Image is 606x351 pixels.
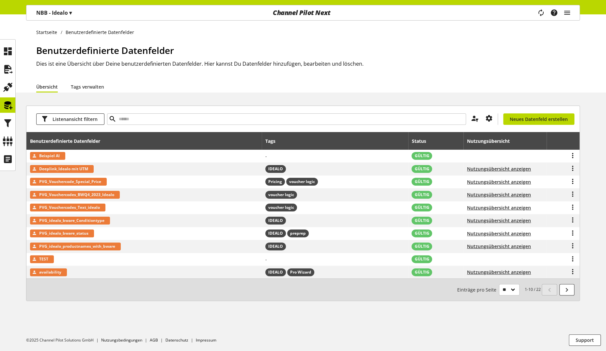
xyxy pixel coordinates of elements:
[196,337,216,343] a: Impressum
[265,217,286,225] span: IDEALO
[39,191,114,199] span: PVG_Vouchercodes_BWQ4_2023_Idealo
[265,138,275,144] div: Tags
[414,205,429,210] span: GÜLTIG
[268,179,282,185] span: Pricing
[265,268,286,276] span: IDEALO
[36,60,580,68] h2: Dies ist eine Übersicht über Deine benutzerdefinierten Datenfelder. Hier kannst Du Datenfelder hi...
[414,153,429,159] span: GÜLTIG
[569,334,601,346] button: Support
[290,230,306,236] span: preprep
[39,255,48,263] span: TEST
[414,192,429,198] span: GÜLTIG
[576,337,594,343] span: Support
[265,165,286,173] span: IDEALO
[503,113,574,125] a: Neues Datenfeld erstellen
[414,243,429,249] span: GÜLTIG
[414,179,429,185] span: GÜLTIG
[414,230,429,236] span: GÜLTIG
[265,242,286,250] span: IDEALO
[457,286,499,293] span: Einträge pro Seite
[467,230,531,237] button: Nutzungsübersicht anzeigen
[287,229,309,237] span: preprep
[268,243,283,249] span: IDEALO
[414,256,429,262] span: GÜLTIG
[265,191,297,199] span: voucher logic
[165,337,188,343] a: Datenschutz
[268,218,283,224] span: IDEALO
[39,165,88,173] span: Deeplink_Idealo mit UTM
[467,178,531,185] button: Nutzungsübersicht anzeigen
[467,204,531,211] button: Nutzungsübersicht anzeigen
[36,44,174,57] span: Benutzerdefinierte Datenfelder
[286,178,318,186] span: voucher logic
[26,337,101,343] li: ©2025 Channel Pilot Solutions GmbH
[265,178,285,186] span: Pricing
[268,205,294,210] span: voucher logic
[268,192,294,198] span: voucher logic
[71,83,104,90] a: Tags verwalten
[467,165,531,172] button: Nutzungsübersicht anzeigen
[457,284,541,295] small: 1-10 / 22
[69,9,72,16] span: ▾
[39,242,115,250] span: PVG_idealo_productnames_with_bware
[467,269,531,276] button: Nutzungsübersicht anzeigen
[39,229,88,237] span: PVG_idealo_bware_status
[36,9,72,17] p: NBB - Idealo
[287,268,314,276] span: Pro Wizard
[412,138,432,144] div: Status
[36,113,104,125] button: Listenansicht filtern
[53,116,98,123] span: Listenansicht filtern
[268,230,283,236] span: IDEALO
[101,337,142,343] a: Nutzungsbedingungen
[510,116,568,123] span: Neues Datenfeld erstellen
[265,256,267,262] span: -
[265,229,286,237] span: IDEALO
[265,153,267,159] span: -
[150,337,158,343] a: AGB
[26,5,580,21] nav: main navigation
[39,204,100,211] span: PVG_Vouchercodes_Text_idealo
[467,243,531,250] button: Nutzungsübersicht anzeigen
[467,138,516,144] div: Nutzungsübersicht
[39,178,101,186] span: PVG_Vouchercode_Special_Price
[39,217,104,225] span: PVG_idealo_bware_Conditiontype
[265,204,297,211] span: voucher logic
[467,217,531,224] button: Nutzungsübersicht anzeigen
[289,179,315,185] span: voucher logic
[268,166,283,172] span: IDEALO
[268,269,283,275] span: IDEALO
[36,29,61,36] a: Startseite
[414,218,429,224] span: GÜLTIG
[36,83,58,90] a: Übersicht
[290,269,311,275] span: Pro Wizard
[39,152,60,160] span: Beispiel AI
[467,191,531,198] button: Nutzungsübersicht anzeigen
[414,166,429,172] span: GÜLTIG
[30,138,107,144] div: Benutzerdefinierte Datenfelder
[39,268,61,276] span: availability
[414,269,429,275] span: GÜLTIG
